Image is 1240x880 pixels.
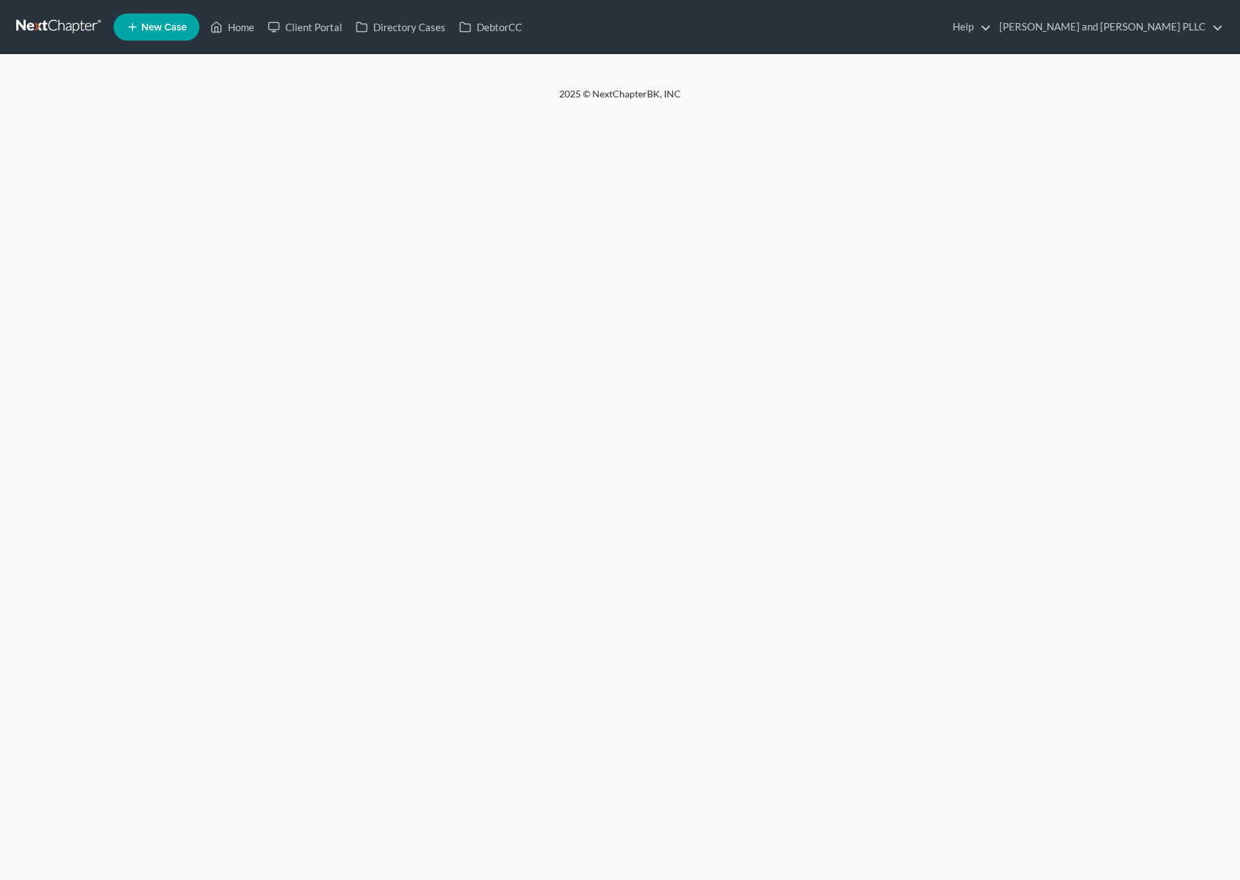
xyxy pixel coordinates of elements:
a: [PERSON_NAME] and [PERSON_NAME] PLLC [993,15,1223,39]
a: Home [204,15,261,39]
new-legal-case-button: New Case [114,14,199,41]
a: Help [946,15,991,39]
div: 2025 © NextChapterBK, INC [235,87,1005,112]
a: Client Portal [261,15,349,39]
a: Directory Cases [349,15,452,39]
a: DebtorCC [452,15,529,39]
